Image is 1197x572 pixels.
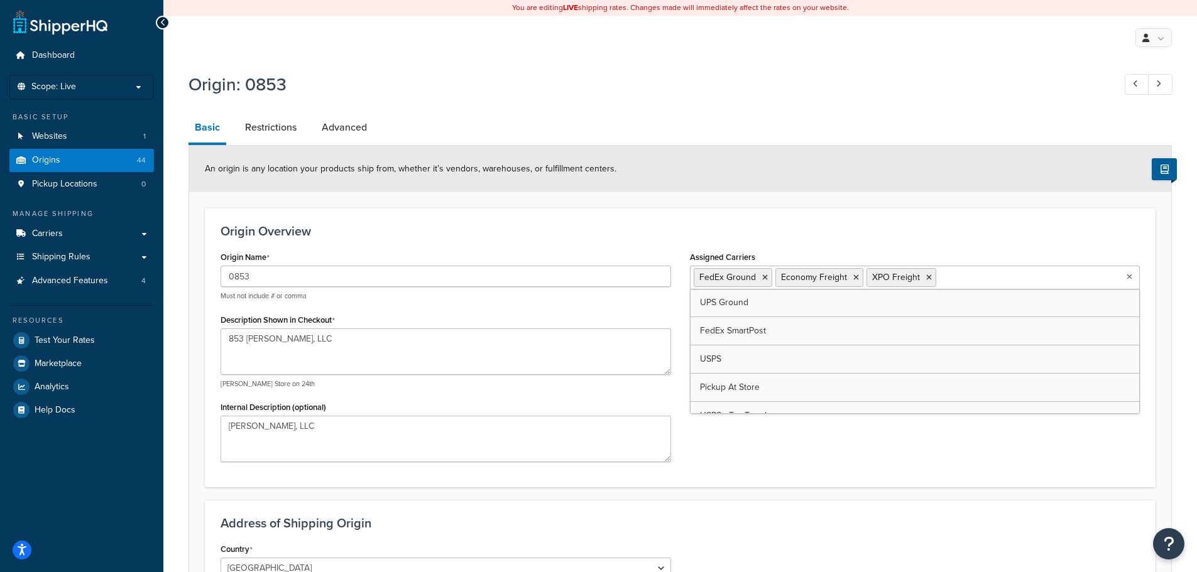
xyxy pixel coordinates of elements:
a: Basic [189,112,226,145]
div: Resources [9,315,154,326]
a: Origins44 [9,149,154,172]
button: Show Help Docs [1152,158,1177,180]
a: USPS [691,345,1140,373]
a: Carriers [9,222,154,246]
label: Country [221,544,253,554]
span: Analytics [35,382,69,392]
span: Economy Freight [781,271,847,284]
a: Marketplace [9,352,154,375]
p: Must not include # or comma [221,291,671,301]
span: Websites [32,131,67,142]
a: Help Docs [9,399,154,421]
a: FedEx SmartPost [691,317,1140,345]
a: Dashboard [9,44,154,67]
span: XPO Freight [872,271,920,284]
div: Basic Setup [9,112,154,122]
label: Description Shown in Checkout [221,315,335,325]
span: FedEx SmartPost [700,324,766,337]
a: Previous Record [1125,74,1149,95]
span: Origins [32,155,60,166]
label: Origin Name [221,252,270,262]
span: UPS Ground [700,296,748,309]
a: Restrictions [239,112,303,143]
span: Pickup Locations [32,179,97,190]
span: Help Docs [35,405,75,416]
h3: Address of Shipping Origin [221,516,1140,530]
span: 1 [143,131,146,142]
textarea: [PERSON_NAME], LLC [221,416,671,462]
a: UPS Ground [691,289,1140,316]
span: An origin is any location your products ship from, whether it’s vendors, warehouses, or fulfillme... [205,162,616,175]
a: Pickup Locations0 [9,173,154,196]
span: Scope: Live [31,82,76,92]
span: USPS [700,352,721,365]
span: Shipping Rules [32,252,90,262]
h1: Origin: 0853 [189,72,1101,97]
span: Marketplace [35,359,82,369]
a: Next Record [1148,74,1172,95]
li: Origins [9,149,154,172]
a: Websites1 [9,125,154,148]
b: LIVE [563,2,578,13]
label: Internal Description (optional) [221,402,326,412]
span: Dashboard [32,50,75,61]
span: 4 [141,276,146,286]
a: USPS - Tea Towels [691,402,1140,429]
span: USPS - Tea Towels [700,409,771,422]
a: Analytics [9,375,154,398]
li: Advanced Features [9,269,154,293]
span: 44 [137,155,146,166]
span: 0 [141,179,146,190]
p: [PERSON_NAME] Store on 24th [221,379,671,389]
div: Manage Shipping [9,208,154,219]
span: Advanced Features [32,276,108,286]
span: Test Your Rates [35,335,95,346]
a: Advanced Features4 [9,269,154,293]
a: Advanced [315,112,373,143]
a: Test Your Rates [9,329,154,352]
h3: Origin Overview [221,224,1140,238]
button: Open Resource Center [1153,528,1184,559]
a: Pickup At Store [691,374,1140,401]
span: Pickup At Store [700,380,760,394]
label: Assigned Carriers [690,252,755,262]
li: Websites [9,125,154,148]
li: Pickup Locations [9,173,154,196]
textarea: 853 [PERSON_NAME], LLC [221,328,671,375]
span: FedEx Ground [699,271,756,284]
span: Carriers [32,229,63,239]
a: Shipping Rules [9,246,154,269]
